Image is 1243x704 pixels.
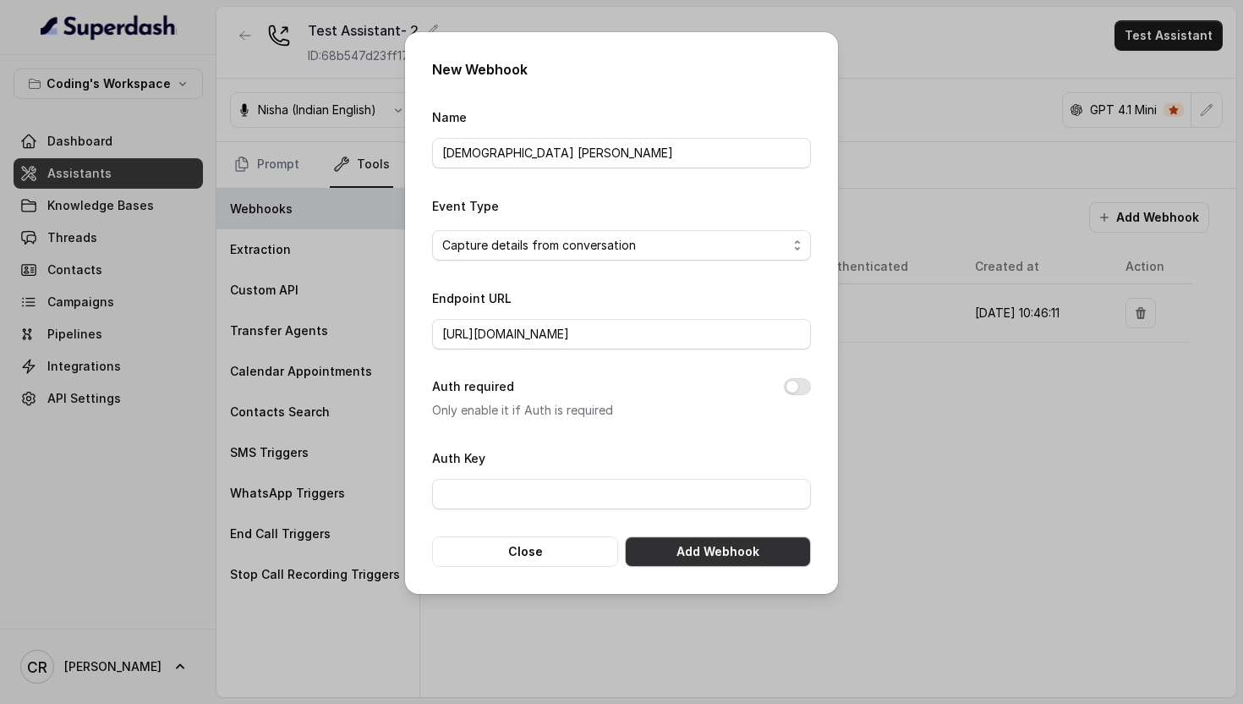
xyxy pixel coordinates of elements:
[432,377,514,397] label: Auth required
[432,536,618,567] button: Close
[442,235,787,256] span: Capture details from conversation
[432,59,811,80] h2: New Webhook
[625,536,811,567] button: Add Webhook
[432,291,512,305] label: Endpoint URL
[432,230,811,261] button: Capture details from conversation
[432,451,485,465] label: Auth Key
[432,199,499,213] label: Event Type
[432,110,467,124] label: Name
[432,400,757,421] p: Only enable it if Auth is required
